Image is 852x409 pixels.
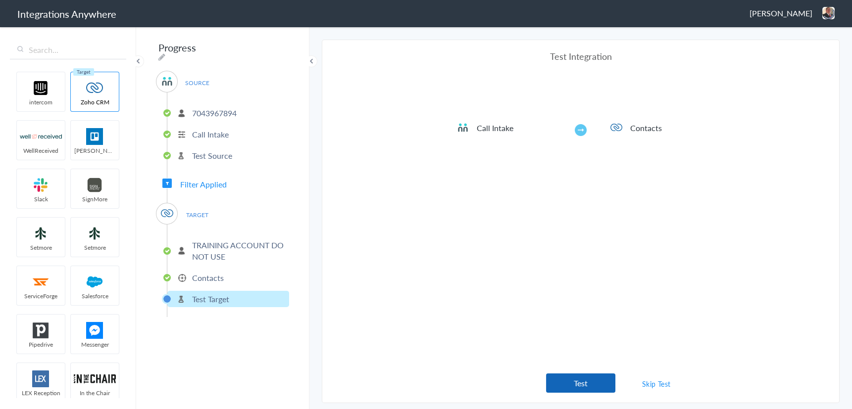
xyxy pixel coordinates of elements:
[20,273,62,290] img: serviceforge-icon.png
[74,322,116,339] img: FBM.png
[17,146,65,155] span: WellReceived
[192,129,229,140] p: Call Intake
[610,122,622,134] img: zoho-logo.svg
[17,389,65,397] span: LEX Reception
[192,107,237,119] p: 7043967894
[71,389,119,397] span: In the Chair
[161,207,173,220] img: zoho-logo.svg
[74,273,116,290] img: salesforce-logo.svg
[17,7,116,21] h1: Integrations Anywhere
[20,80,62,96] img: intercom-logo.svg
[546,373,615,393] button: Test
[20,177,62,193] img: slack-logo.svg
[71,292,119,300] span: Salesforce
[71,195,119,203] span: SignMore
[17,243,65,252] span: Setmore
[192,293,229,305] p: Test Target
[20,225,62,242] img: setmoreNew.jpg
[71,146,119,155] span: [PERSON_NAME]
[630,122,697,134] h5: Contacts
[20,322,62,339] img: pipedrive.png
[17,340,65,349] span: Pipedrive
[20,128,62,145] img: wr-logo.svg
[17,292,65,300] span: ServiceForge
[10,41,126,59] input: Search...
[178,208,216,222] span: TARGET
[17,195,65,203] span: Slack
[17,98,65,106] span: intercom
[192,272,224,283] p: Contacts
[74,225,116,242] img: setmoreNew.jpg
[750,7,812,19] span: [PERSON_NAME]
[822,7,835,19] img: jason-pledge-people.PNG
[74,370,116,387] img: inch-logo.svg
[192,239,287,262] p: TRAINING ACCOUNT DO NOT USE
[457,122,469,134] img: answerconnect-logo.svg
[20,370,62,387] img: lex-app-logo.svg
[74,177,116,193] img: signmore-logo.png
[74,80,116,96] img: zoho-logo.svg
[71,98,119,106] span: Zoho CRM
[71,243,119,252] span: Setmore
[180,179,227,190] span: Filter Applied
[457,50,704,62] h4: Test Integration
[71,340,119,349] span: Messenger
[74,128,116,145] img: trello.png
[178,76,216,90] span: SOURCE
[192,150,232,161] p: Test Source
[161,75,173,88] img: answerconnect-logo.svg
[477,122,544,134] h5: Call Intake
[630,375,683,393] a: Skip Test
